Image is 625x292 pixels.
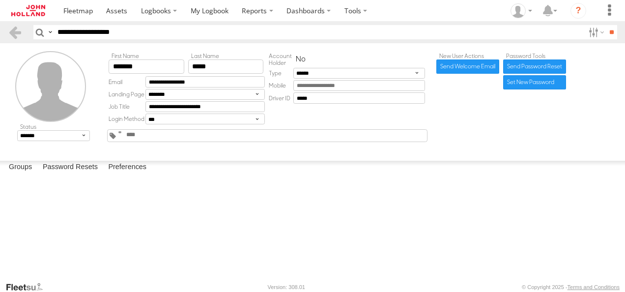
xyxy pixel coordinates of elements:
[269,68,293,79] label: Type
[103,161,151,175] label: Preferences
[109,89,145,100] label: Landing Page
[503,53,566,59] label: Password Tools
[188,53,263,59] label: Last Name
[4,161,37,175] label: Groups
[436,53,499,59] label: New User Actions
[8,25,22,39] a: Back to previous Page
[436,59,499,74] a: Send Welcome Email
[109,114,145,124] label: Login Method
[296,54,306,65] span: No
[269,92,293,104] label: Driver ID
[507,3,536,18] div: Adam Dippie
[585,25,606,39] label: Search Filter Options
[503,59,566,74] a: Send Password Reset
[2,2,54,19] a: Return to Dashboard
[11,5,45,16] img: jhg-logo.svg
[269,53,293,66] label: Account Holder
[568,284,620,290] a: Terms and Conditions
[5,282,51,292] a: Visit our Website
[522,284,620,290] div: © Copyright 2025 -
[46,25,54,39] label: Search Query
[268,284,305,290] div: Version: 308.01
[109,53,184,59] label: First Name
[503,75,566,89] label: Manually enter new password
[570,3,586,19] i: ?
[38,161,103,175] label: Password Resets
[109,101,145,113] label: Job Title
[269,80,293,91] label: Mobile
[109,76,145,88] label: Email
